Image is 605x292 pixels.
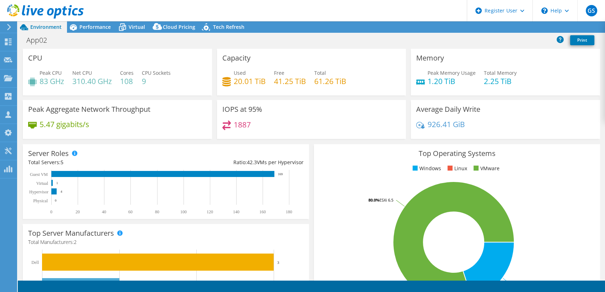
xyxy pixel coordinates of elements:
text: Hypervisor [29,189,48,194]
span: Used [234,69,246,76]
text: 169 [278,172,283,176]
span: Virtual [129,24,145,30]
span: Environment [30,24,62,30]
h4: 83 GHz [40,77,64,85]
text: 40 [102,209,106,214]
h4: 41.25 TiB [274,77,306,85]
a: Print [570,35,594,45]
tspan: 80.0% [368,197,379,203]
tspan: ESXi 6.5 [379,197,393,203]
h3: IOPS at 95% [222,105,262,113]
text: 80 [155,209,159,214]
span: GS [586,5,597,16]
text: 20 [76,209,80,214]
svg: \n [541,7,548,14]
text: 160 [259,209,266,214]
h4: 2.25 TiB [484,77,517,85]
span: Net CPU [72,69,92,76]
span: 42.3 [247,159,257,166]
span: CPU Sockets [142,69,171,76]
h4: 108 [120,77,134,85]
h4: 926.41 GiB [428,120,465,128]
div: Total Servers: [28,158,166,166]
text: 120 [207,209,213,214]
h4: 1.20 TiB [428,77,476,85]
span: Total [314,69,326,76]
text: Dell [31,260,39,265]
h3: Top Server Manufacturers [28,229,114,237]
h4: 61.26 TiB [314,77,346,85]
span: 5 [61,159,63,166]
text: 140 [233,209,239,214]
h4: 20.01 TiB [234,77,266,85]
span: Peak CPU [40,69,62,76]
span: Total Memory [484,69,517,76]
li: Linux [446,165,467,172]
h4: Total Manufacturers: [28,238,304,246]
span: Performance [79,24,111,30]
text: 0 [55,199,57,202]
text: 100 [180,209,187,214]
text: 0 [50,209,52,214]
text: 4 [61,190,62,193]
h4: 9 [142,77,171,85]
h4: 5.47 gigabits/s [40,120,89,128]
li: VMware [472,165,500,172]
text: 180 [286,209,292,214]
text: 1 [56,181,58,185]
span: Tech Refresh [213,24,244,30]
div: Ratio: VMs per Hypervisor [166,158,303,166]
h3: Server Roles [28,150,69,157]
h3: Peak Aggregate Network Throughput [28,105,150,113]
text: Guest VM [30,172,48,177]
h3: CPU [28,54,42,62]
span: Peak Memory Usage [428,69,476,76]
h4: 1887 [234,121,251,129]
text: Physical [33,198,48,203]
h1: App02 [23,36,58,44]
text: 3 [277,260,279,265]
text: 60 [128,209,133,214]
h3: Average Daily Write [416,105,480,113]
h3: Memory [416,54,444,62]
h4: 310.40 GHz [72,77,112,85]
li: Windows [411,165,441,172]
h3: Top Operating Systems [319,150,595,157]
span: Cores [120,69,134,76]
text: Virtual [36,181,48,186]
span: Free [274,69,284,76]
span: 2 [74,239,77,245]
h3: Capacity [222,54,250,62]
span: Cloud Pricing [163,24,195,30]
